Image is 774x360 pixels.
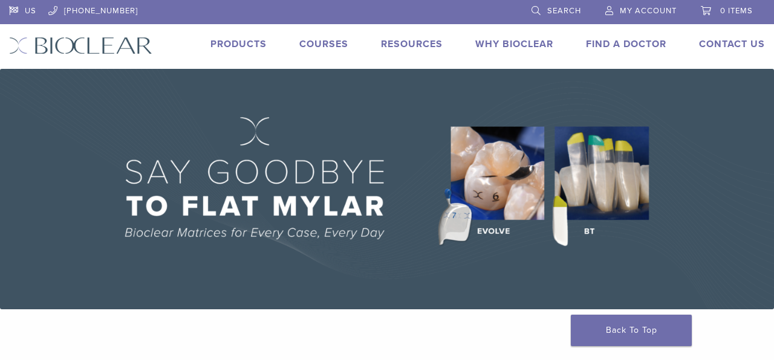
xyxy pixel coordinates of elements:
a: Contact Us [699,38,765,50]
span: My Account [620,6,677,16]
a: Why Bioclear [475,38,553,50]
a: Find A Doctor [586,38,666,50]
img: Bioclear [9,37,152,54]
a: Resources [381,38,443,50]
span: Search [547,6,581,16]
span: 0 items [720,6,753,16]
a: Back To Top [571,315,692,346]
a: Products [210,38,267,50]
a: Courses [299,38,348,50]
